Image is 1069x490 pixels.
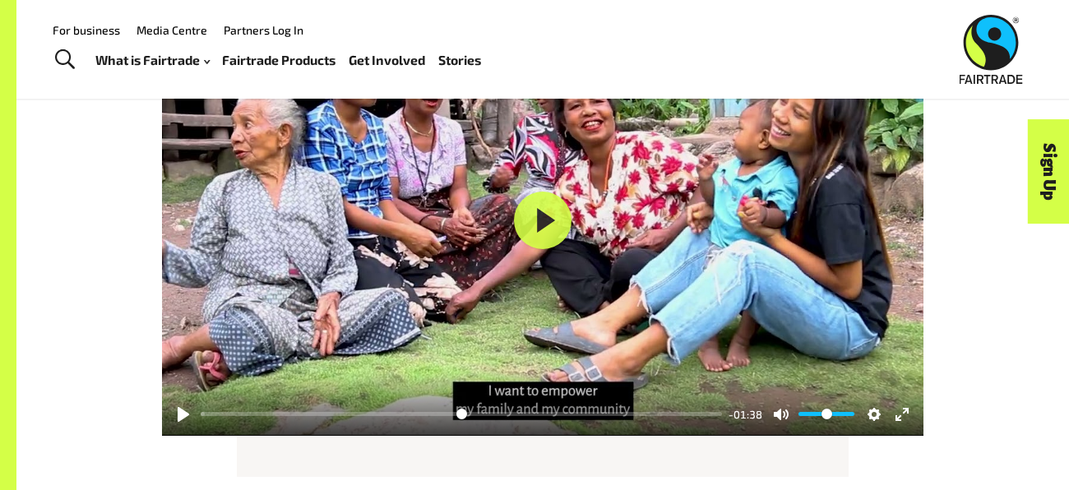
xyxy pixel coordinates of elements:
a: For business [53,23,120,37]
a: Toggle Search [44,39,85,81]
button: Play, Fairtrade Timor-Leste. Madalena's journey [514,192,572,249]
a: Get Involved [349,49,425,72]
a: Media Centre [137,23,207,37]
div: Current time [724,405,766,423]
img: Fairtrade Australia New Zealand logo [960,15,1023,84]
a: Fairtrade Products [222,49,336,72]
button: Play, Fairtrade Timor-Leste. Madalena's journey [170,401,197,428]
a: What is Fairtrade [95,49,210,72]
a: Stories [438,49,481,72]
input: Volume [798,406,854,422]
input: Seek [201,406,722,422]
a: Partners Log In [224,23,303,37]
